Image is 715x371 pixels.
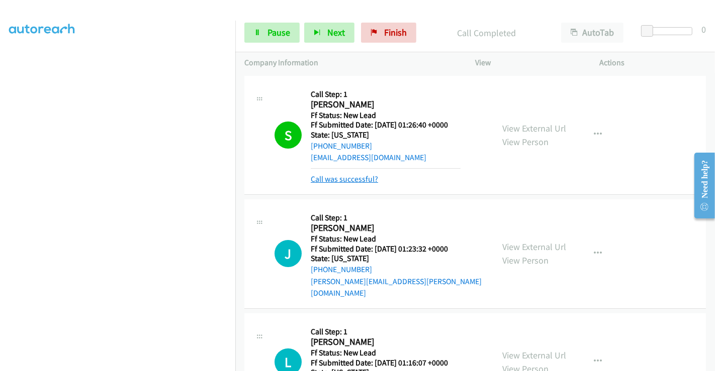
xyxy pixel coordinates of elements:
[311,174,378,184] a: Call was successful?
[311,277,482,298] a: [PERSON_NAME][EMAIL_ADDRESS][PERSON_NAME][DOMAIN_NAME]
[561,23,623,43] button: AutoTab
[311,110,461,120] h5: Ff Status: New Lead
[311,244,484,254] h5: Ff Submitted Date: [DATE] 01:23:32 +0000
[502,255,549,266] a: View Person
[311,120,461,130] h5: Ff Submitted Date: [DATE] 01:26:40 +0000
[311,234,484,244] h5: Ff Status: New Lead
[311,348,461,358] h5: Ff Status: New Lead
[502,349,566,361] a: View External Url
[311,254,484,264] h5: State: [US_STATE]
[304,23,354,43] button: Next
[311,336,461,348] h2: [PERSON_NAME]
[311,99,461,110] h2: [PERSON_NAME]
[311,327,461,337] h5: Call Step: 1
[275,121,302,149] h1: S
[311,153,426,162] a: [EMAIL_ADDRESS][DOMAIN_NAME]
[600,57,706,69] p: Actions
[267,27,290,38] span: Pause
[275,240,302,267] h1: J
[502,122,566,134] a: View External Url
[311,265,372,274] a: [PHONE_NUMBER]
[361,23,416,43] a: Finish
[275,240,302,267] div: The call is yet to be attempted
[502,241,566,253] a: View External Url
[311,358,461,368] h5: Ff Submitted Date: [DATE] 01:16:07 +0000
[646,27,692,35] div: Delay between calls (in seconds)
[311,213,484,223] h5: Call Step: 1
[327,27,345,38] span: Next
[475,57,582,69] p: View
[384,27,407,38] span: Finish
[311,89,461,99] h5: Call Step: 1
[311,130,461,140] h5: State: [US_STATE]
[686,146,715,225] iframe: Resource Center
[502,136,549,148] a: View Person
[701,23,706,36] div: 0
[430,26,543,40] p: Call Completed
[244,23,300,43] a: Pause
[244,57,457,69] p: Company Information
[311,222,461,234] h2: [PERSON_NAME]
[311,141,372,151] a: [PHONE_NUMBER]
